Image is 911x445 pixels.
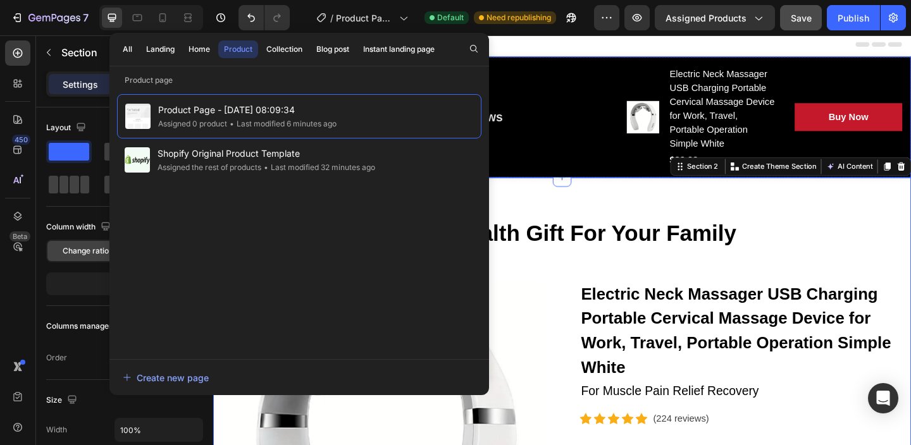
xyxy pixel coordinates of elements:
[664,135,720,150] button: AI Content
[513,137,552,148] div: Section 2
[12,135,30,145] div: 450
[158,102,337,118] span: Product Page - [DATE] 08:09:34
[9,231,30,241] div: Beta
[46,424,67,436] div: Width
[363,44,435,55] div: Instant landing page
[437,12,464,23] span: Default
[49,275,201,293] div: 12
[336,11,394,25] span: Product Page - [DATE] 08:09:34
[224,44,252,55] div: Product
[486,12,551,23] span: Need republishing
[450,71,485,106] img: Electric Neck Massager USB Charging Portable Cervical Massage Device for Work, Travel, Portable O...
[780,5,822,30] button: Save
[400,377,748,397] p: For Muscle Pain Relief Recovery
[158,161,261,174] div: Assigned the rest of products
[218,40,258,58] button: Product
[189,44,210,55] div: Home
[838,11,869,25] div: Publish
[63,78,98,91] p: Settings
[117,40,138,58] button: All
[140,40,180,58] button: Landing
[83,10,89,25] p: 7
[122,365,476,390] button: Create new page
[158,146,375,161] span: Shopify Original Product Template
[495,126,529,144] div: $39.99
[227,118,337,130] div: Last modified 6 minutes ago
[868,383,898,413] div: Open Intercom Messenger
[123,371,209,384] div: Create new page
[245,71,332,106] a: Reviews
[330,11,333,25] span: /
[46,318,145,335] div: Columns management
[357,40,440,58] button: Instant landing page
[61,45,165,60] p: Section
[827,5,880,30] button: Publish
[633,73,750,104] button: Buy Now
[495,33,612,126] h2: Electric Neck Massager USB Charging Portable Cervical Massage Device for Work, Travel, Portable O...
[46,219,113,236] div: Column width
[5,5,94,30] button: 7
[669,81,712,96] div: Buy Now
[666,11,747,25] span: Assigned Products
[46,352,67,363] div: Order
[11,201,748,230] p: Great Health Gift For Your Family
[63,245,109,257] span: Change ratio
[109,74,489,87] p: Product page
[264,162,268,172] span: •
[3,25,36,36] div: Product
[311,40,355,58] button: Blog post
[316,44,349,55] div: Blog post
[239,5,290,30] div: Undo/Redo
[791,13,812,23] span: Save
[46,392,80,409] div: Size
[478,409,539,424] p: (224 reviews)
[230,119,234,128] span: •
[123,44,132,55] div: All
[158,118,227,130] div: Assigned 0 product
[575,137,656,148] p: Create Theme Section
[146,44,175,55] div: Landing
[655,5,775,30] button: Assigned Products
[46,119,89,137] div: Layout
[266,44,302,55] div: Collection
[539,131,599,139] p: No compare price
[399,267,750,375] h2: Electric Neck Massager USB Charging Portable Cervical Massage Device for Work, Travel, Portable O...
[262,78,315,99] div: Reviews
[213,35,911,445] iframe: Design area
[261,40,308,58] button: Collection
[261,161,375,174] div: Last modified 32 minutes ago
[183,40,216,58] button: Home
[115,418,202,441] input: Auto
